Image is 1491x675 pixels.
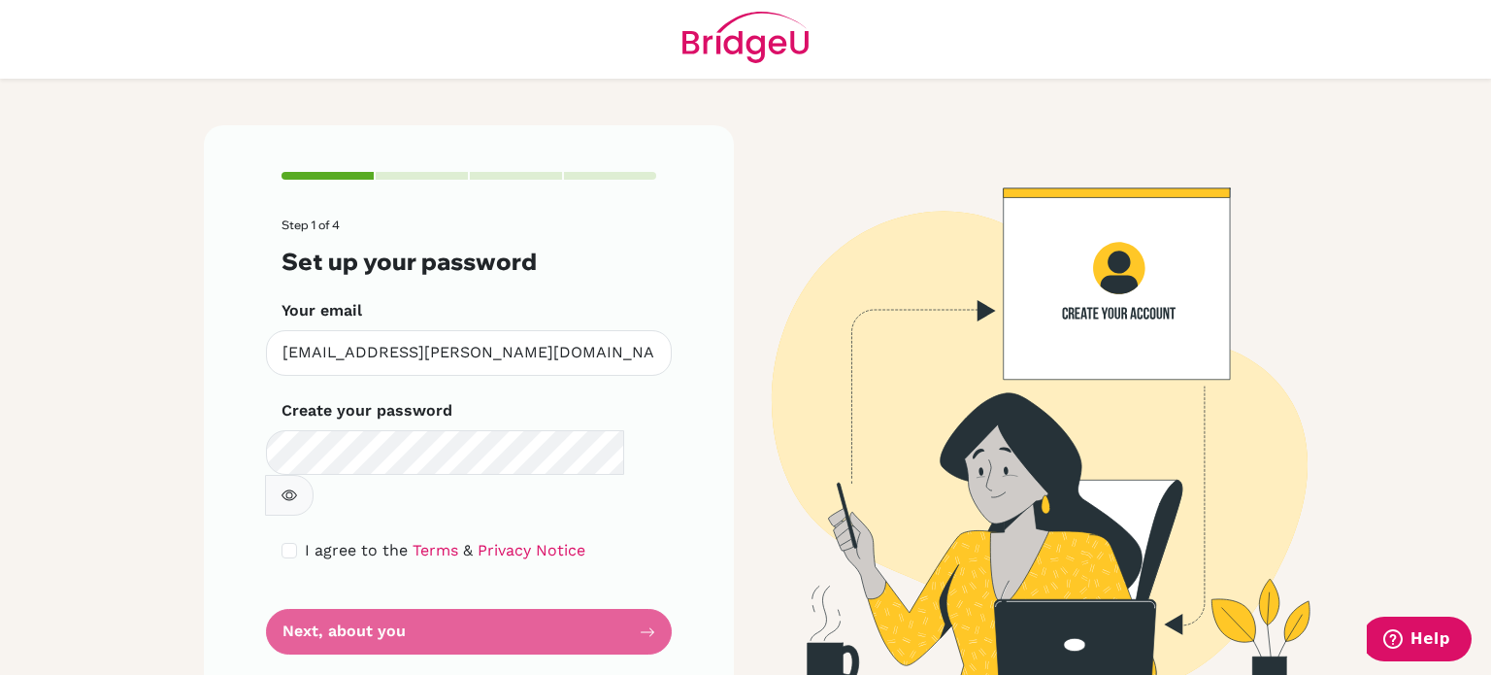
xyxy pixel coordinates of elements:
[266,330,672,376] input: Insert your email*
[463,541,473,559] span: &
[282,218,340,232] span: Step 1 of 4
[282,299,362,322] label: Your email
[305,541,408,559] span: I agree to the
[1367,617,1472,665] iframe: Opens a widget where you can find more information
[282,248,656,276] h3: Set up your password
[478,541,585,559] a: Privacy Notice
[282,399,452,422] label: Create your password
[413,541,458,559] a: Terms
